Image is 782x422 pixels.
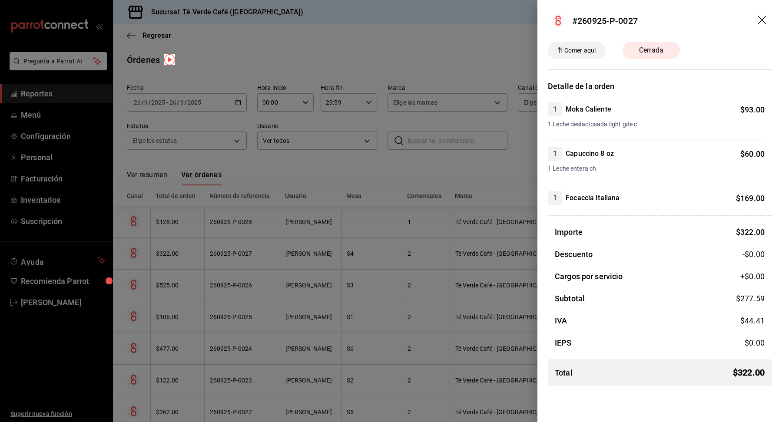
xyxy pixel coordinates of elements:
span: 1 [548,193,562,203]
span: 1 [548,104,562,115]
span: $ 169.00 [736,194,765,203]
h4: Capuccino 8 oz [566,148,614,159]
span: $ 93.00 [740,105,765,114]
span: $ 44.41 [740,316,765,325]
span: -$0.00 [742,248,765,260]
span: 1 [548,148,562,159]
span: $ 0.00 [745,338,765,347]
span: $ 60.00 [740,149,765,158]
h3: IVA [555,315,567,326]
span: 1 Leche entera ch [548,164,765,173]
span: +$ 0.00 [740,270,765,282]
h4: Moka Caliente [566,104,611,115]
h3: Importe [555,226,583,238]
h3: Subtotal [555,293,585,304]
img: Tooltip marker [164,54,175,65]
h4: Focaccia Italiana [566,193,620,203]
h3: Descuento [555,248,593,260]
span: Comer aquí [561,46,599,55]
span: 1 Leche deslactosada light gde c [548,120,765,129]
span: $ 322.00 [736,227,765,237]
span: $ 322.00 [733,366,765,379]
button: drag [758,16,768,26]
span: Cerrada [634,45,669,56]
h3: IEPS [555,337,572,349]
h3: Cargos por servicio [555,270,623,282]
h3: Total [555,367,573,379]
h3: Detalle de la orden [548,80,772,92]
div: #260925-P-0027 [572,14,638,27]
span: $ 277.59 [736,294,765,303]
